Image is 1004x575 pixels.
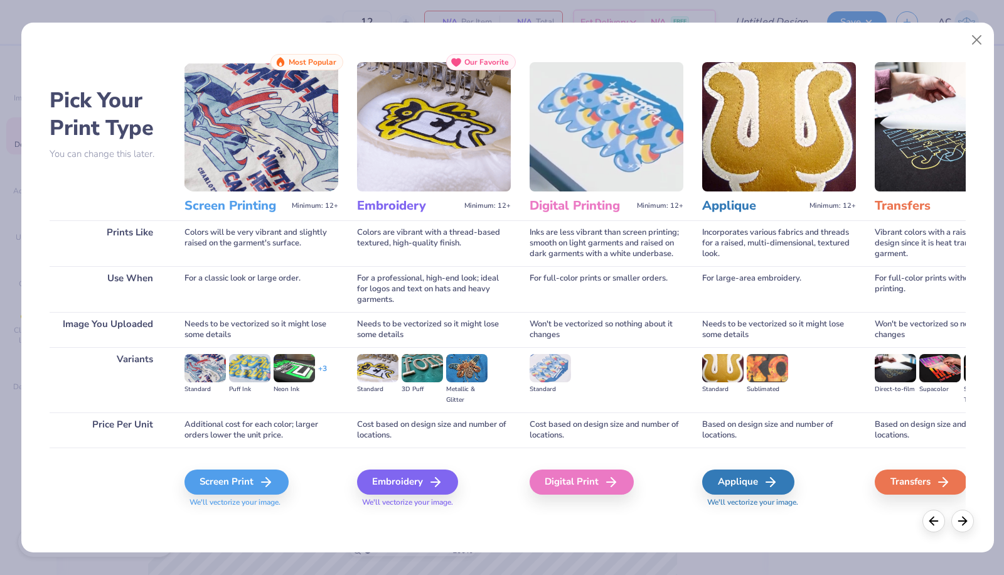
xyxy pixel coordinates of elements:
div: Won't be vectorized so nothing about it changes [530,312,683,347]
div: Incorporates various fabrics and threads for a raised, multi-dimensional, textured look. [702,220,856,266]
div: Prints Like [50,220,166,266]
h3: Digital Printing [530,198,632,214]
div: For large-area embroidery. [702,266,856,312]
h2: Pick Your Print Type [50,87,166,142]
img: Standard [530,354,571,382]
img: Direct-to-film [875,354,916,382]
div: For a professional, high-end look; ideal for logos and text on hats and heavy garments. [357,266,511,312]
div: Cost based on design size and number of locations. [530,412,683,448]
img: Puff Ink [229,354,270,382]
div: Standard [702,384,744,395]
h3: Embroidery [357,198,459,214]
div: Standard [357,384,398,395]
div: Based on design size and number of locations. [702,412,856,448]
div: Use When [50,266,166,312]
span: Minimum: 12+ [809,202,856,210]
img: Applique [702,62,856,191]
img: Embroidery [357,62,511,191]
img: Standard [184,354,226,382]
img: Metallic & Glitter [446,354,488,382]
div: For full-color prints or smaller orders. [530,266,683,312]
div: Sublimated [747,384,788,395]
div: Embroidery [357,470,458,495]
span: We'll vectorize your image. [357,497,511,508]
img: Neon Ink [274,354,315,382]
div: Direct-to-film [875,384,916,395]
div: + 3 [318,363,327,385]
div: Transfers [875,470,967,495]
div: Variants [50,347,166,412]
div: Image You Uploaded [50,312,166,347]
div: Price Per Unit [50,412,166,448]
span: Minimum: 12+ [637,202,683,210]
div: Needs to be vectorized so it might lose some details [357,312,511,347]
div: Applique [702,470,794,495]
div: Inks are less vibrant than screen printing; smooth on light garments and raised on dark garments ... [530,220,683,266]
img: Sublimated [747,354,788,382]
div: Standard [530,384,571,395]
span: We'll vectorize your image. [702,497,856,508]
div: Needs to be vectorized so it might lose some details [702,312,856,347]
div: Metallic & Glitter [446,384,488,406]
img: Digital Printing [530,62,683,191]
span: Our Favorite [464,58,509,67]
div: Supacolor [919,384,961,395]
img: 3D Puff [402,354,443,382]
div: Puff Ink [229,384,270,395]
div: Standard [184,384,226,395]
div: Additional cost for each color; larger orders lower the unit price. [184,412,338,448]
span: Minimum: 12+ [292,202,338,210]
span: We'll vectorize your image. [184,497,338,508]
img: Supacolor [919,354,961,382]
div: For a classic look or large order. [184,266,338,312]
p: You can change this later. [50,149,166,159]
div: Needs to be vectorized so it might lose some details [184,312,338,347]
div: Digital Print [530,470,634,495]
div: Colors are vibrant with a thread-based textured, high-quality finish. [357,220,511,266]
img: Screen Printing [184,62,338,191]
span: Most Popular [289,58,336,67]
h3: Transfers [875,198,977,214]
div: Neon Ink [274,384,315,395]
div: Screen Print [184,470,289,495]
img: Standard [702,354,744,382]
span: Minimum: 12+ [464,202,511,210]
h3: Applique [702,198,804,214]
img: Standard [357,354,398,382]
div: Cost based on design size and number of locations. [357,412,511,448]
div: 3D Puff [402,384,443,395]
div: Colors will be very vibrant and slightly raised on the garment's surface. [184,220,338,266]
h3: Screen Printing [184,198,287,214]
